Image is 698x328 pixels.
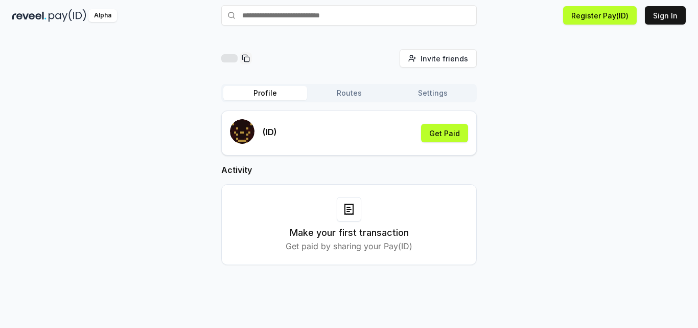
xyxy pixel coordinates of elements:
[223,86,307,100] button: Profile
[286,240,412,252] p: Get paid by sharing your Pay(ID)
[263,126,277,138] p: (ID)
[421,124,468,142] button: Get Paid
[645,6,686,25] button: Sign In
[391,86,475,100] button: Settings
[88,9,117,22] div: Alpha
[307,86,391,100] button: Routes
[290,226,409,240] h3: Make your first transaction
[49,9,86,22] img: pay_id
[421,53,468,64] span: Invite friends
[221,164,477,176] h2: Activity
[400,49,477,68] button: Invite friends
[563,6,637,25] button: Register Pay(ID)
[12,9,46,22] img: reveel_dark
